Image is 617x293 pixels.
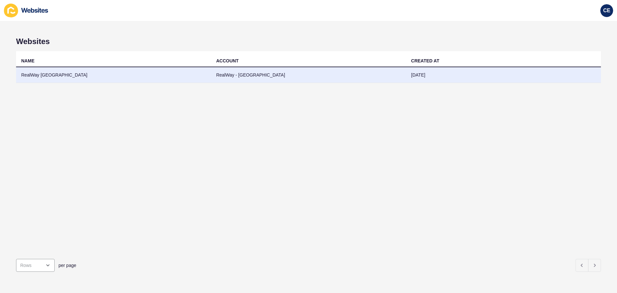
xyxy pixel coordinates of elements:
[603,7,610,14] span: CE
[16,67,211,83] td: RealWay [GEOGRAPHIC_DATA]
[216,58,239,64] div: ACCOUNT
[406,67,601,83] td: [DATE]
[211,67,406,83] td: RealWay - [GEOGRAPHIC_DATA]
[21,58,34,64] div: NAME
[58,262,76,269] span: per page
[16,259,55,272] div: open menu
[411,58,439,64] div: CREATED AT
[16,37,601,46] h1: Websites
